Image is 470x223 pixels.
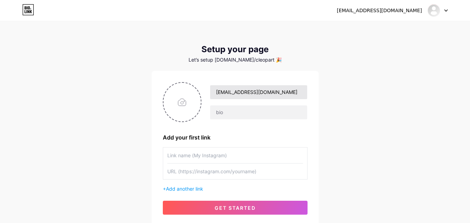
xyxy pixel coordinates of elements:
[166,186,203,192] span: Add another link
[215,205,256,211] span: get started
[427,4,440,17] img: Cleopartaslot Machine
[163,133,308,142] div: Add your first link
[210,85,307,99] input: Your name
[163,185,308,192] div: +
[152,45,319,54] div: Setup your page
[337,7,422,14] div: [EMAIL_ADDRESS][DOMAIN_NAME]
[167,164,303,179] input: URL (https://instagram.com/yourname)
[167,148,303,163] input: Link name (My Instagram)
[163,201,308,215] button: get started
[152,57,319,63] div: Let’s setup [DOMAIN_NAME]/cleopart 🎉
[210,105,307,119] input: bio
